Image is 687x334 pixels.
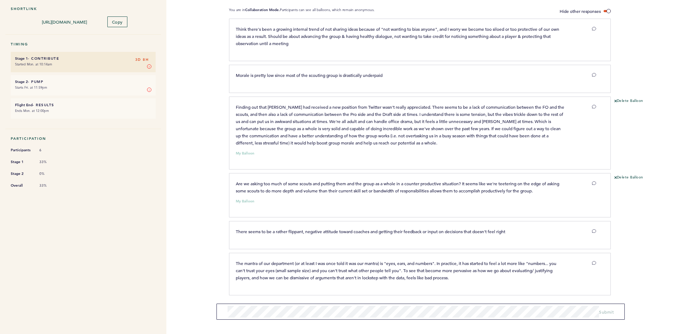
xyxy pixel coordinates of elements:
button: Delete Balloon [614,175,643,181]
time: Starts Fri. at 11:59pm [15,85,47,90]
span: Submit [599,309,614,315]
h5: Shortlink [11,6,156,11]
span: Participants [11,147,32,154]
span: Morale is pretty low since most of the scouting group is drastically underpaid [236,72,383,78]
span: Hide other responses [560,8,601,14]
b: Collaboration Mode. [245,8,280,12]
h6: - Results [15,103,151,107]
h6: - Pump [15,79,151,84]
span: Are we asking too much of some scouts and putting them and the group as a whole in a counter prod... [236,181,560,193]
span: Finding out that [PERSON_NAME] had received a new position from Twitter wasn't really appreciated... [236,104,565,146]
span: Overall [11,182,32,189]
h5: Timing [11,42,156,46]
span: Stage 1 [11,158,32,166]
span: 33% [39,183,61,188]
small: My Balloon [236,200,254,203]
span: 3D 8H [135,56,149,63]
span: 6 [39,148,61,153]
time: Ends Mon. at 12:00pm [15,108,49,113]
small: Stage 1 [15,56,28,61]
p: You are in Participants can see all balloons, which remain anonymous. [229,8,375,15]
time: Started Mon. at 10:14am [15,62,52,67]
span: The mantra of our department (or at least I was once told it was our mantra) is "eyes, ears, and ... [236,260,557,280]
small: Flight End [15,103,33,107]
button: Copy [107,16,127,27]
small: My Balloon [236,152,254,155]
span: Stage 2 [11,170,32,177]
span: Copy [112,19,123,25]
span: 33% [39,159,61,164]
h5: Participation [11,136,156,141]
span: There seems to be a rather flippant, negative attitude toward coaches and getting their feedback ... [236,229,505,234]
span: 0% [39,171,61,176]
span: Think there's been a growing internal trend of not sharing ideas because of "not wanting to bias ... [236,26,560,46]
small: Stage 2 [15,79,28,84]
button: Submit [599,308,614,315]
h6: - Contribute [15,56,151,61]
button: Delete Balloon [614,98,643,104]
